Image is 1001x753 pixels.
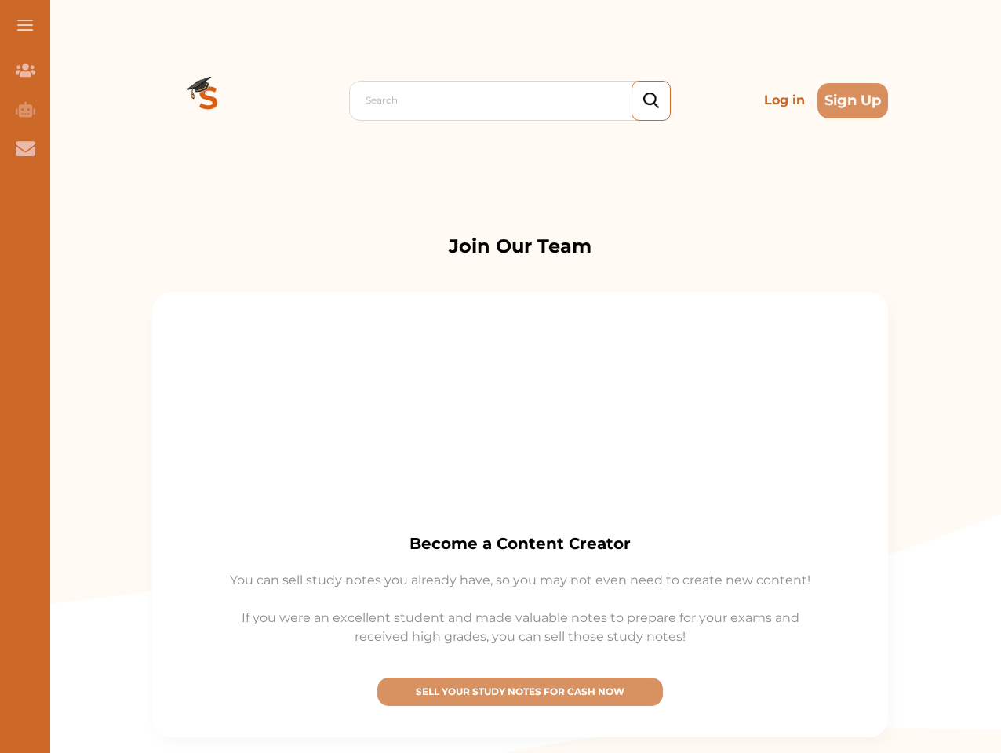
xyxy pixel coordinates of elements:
button: Sign Up [817,83,888,118]
p: Join Our Team [152,232,888,260]
p: SELL YOUR STUDY NOTES FOR CASH NOW [384,685,656,699]
p: Become a Content Creator [152,532,888,555]
img: Logo [152,44,265,157]
p: You can sell study notes you already have, so you may not even need to create new content! If you... [152,571,888,646]
button: [object Object] [377,678,663,706]
img: search_icon [643,93,659,109]
p: Log in [758,85,811,116]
